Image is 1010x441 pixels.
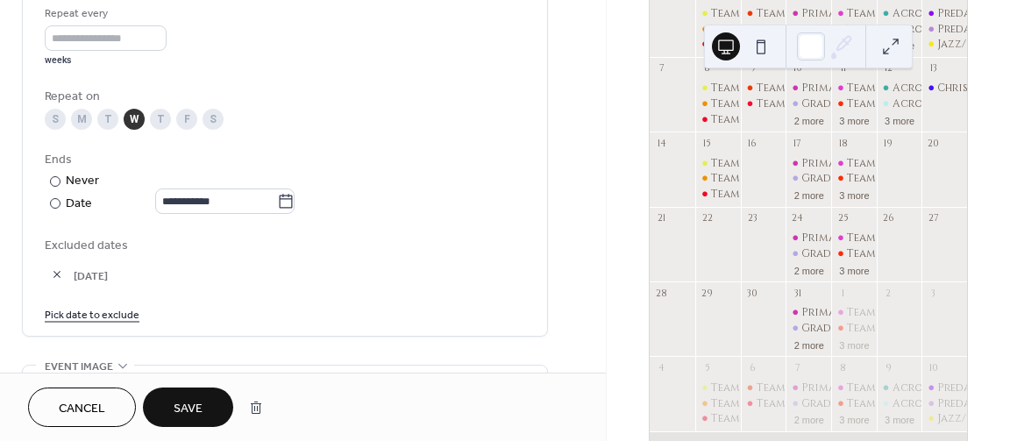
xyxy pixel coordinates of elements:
[174,400,203,418] span: Save
[832,262,876,277] button: 3 more
[927,361,940,374] div: 10
[786,81,831,96] div: Primary Ballet
[695,112,741,127] div: Team Inferno
[832,187,876,202] button: 3 more
[877,381,922,395] div: Acro-1
[786,305,831,320] div: Primary Ballet
[74,267,525,285] span: [DATE]
[937,22,1002,37] div: Predance-2
[695,81,741,96] div: Team Ember
[831,96,877,111] div: Team Ember- Tech
[711,112,788,127] div: Team Inferno
[711,81,775,96] div: Team Ember
[831,321,877,336] div: Team Ember- Tech
[882,137,895,150] div: 19
[921,396,967,411] div: Predance-2
[921,22,967,37] div: Predance-2
[937,411,1008,426] div: Jazz/Lyrical
[847,396,945,411] div: Team Ember- Tech
[203,109,224,130] div: S
[695,396,741,411] div: Team Blaze
[695,37,741,52] div: Team Inferno
[927,212,940,225] div: 27
[836,361,850,374] div: 8
[801,22,882,37] div: Grade 1 Ballet
[786,96,831,111] div: Grade 1 Ballet
[893,396,934,411] div: Acro-2
[711,187,788,202] div: Team Inferno
[791,62,804,75] div: 10
[937,37,1008,52] div: Jazz/Lyrical
[45,54,167,67] div: weeks
[45,88,522,106] div: Repeat on
[801,171,882,186] div: Grade 1 Ballet
[921,381,967,395] div: Predance-1
[921,411,967,426] div: Jazz/Lyrical
[746,137,759,150] div: 16
[695,187,741,202] div: Team Inferno
[786,171,831,186] div: Grade 1 Ballet
[45,237,525,255] span: Excluded dates
[831,6,877,21] div: Team Spark
[786,6,831,21] div: Primary Ballet
[786,381,831,395] div: Primary Ballet
[791,361,804,374] div: 7
[45,151,522,169] div: Ends
[847,305,908,320] div: Team Spark
[695,411,741,426] div: Team Inferno
[757,381,872,395] div: Team Inferno Ballet
[757,96,834,111] div: Team Inferno
[878,112,921,127] button: 3 more
[893,6,932,21] div: Acro-1
[791,137,804,150] div: 17
[28,388,136,427] button: Cancel
[877,396,922,411] div: Acro-2
[847,22,945,37] div: Team Ember- Tech
[927,137,940,150] div: 20
[801,156,886,171] div: Primary Ballet
[695,22,741,37] div: Team Blaze
[741,396,786,411] div: Team Inferno
[45,306,139,324] span: Pick date to exclude
[695,381,741,395] div: Team Ember
[59,400,105,418] span: Cancel
[801,6,886,21] div: Primary Ballet
[937,6,1000,21] div: Predance-1
[655,212,668,225] div: 21
[791,287,804,300] div: 31
[801,231,886,245] div: Primary Ballet
[695,96,741,111] div: Team Blaze
[832,112,876,127] button: 3 more
[831,81,877,96] div: Team Spark
[45,4,163,23] div: Repeat every
[695,171,741,186] div: Team Blaze
[143,388,233,427] button: Save
[847,171,945,186] div: Team Ember- Tech
[711,156,775,171] div: Team Ember
[847,321,945,336] div: Team Ember- Tech
[66,194,295,214] div: Date
[741,22,786,37] div: Team Inferno
[150,109,171,130] div: T
[757,81,872,96] div: Team Inferno Ballet
[882,212,895,225] div: 26
[877,96,922,111] div: Acro-2
[847,381,908,395] div: Team Spark
[741,96,786,111] div: Team Inferno
[757,22,834,37] div: Team Inferno
[893,381,932,395] div: Acro-1
[831,246,877,261] div: Team Ember- Tech
[927,287,940,300] div: 3
[847,81,908,96] div: Team Spark
[832,411,876,426] button: 3 more
[786,321,831,336] div: Grade 1 Ballet
[45,109,66,130] div: S
[801,396,882,411] div: Grade 1 Ballet
[937,381,1000,395] div: Predance-1
[836,137,850,150] div: 18
[787,411,831,426] button: 2 more
[847,6,908,21] div: Team Spark
[787,112,831,127] button: 2 more
[655,361,668,374] div: 4
[893,22,934,37] div: Acro-2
